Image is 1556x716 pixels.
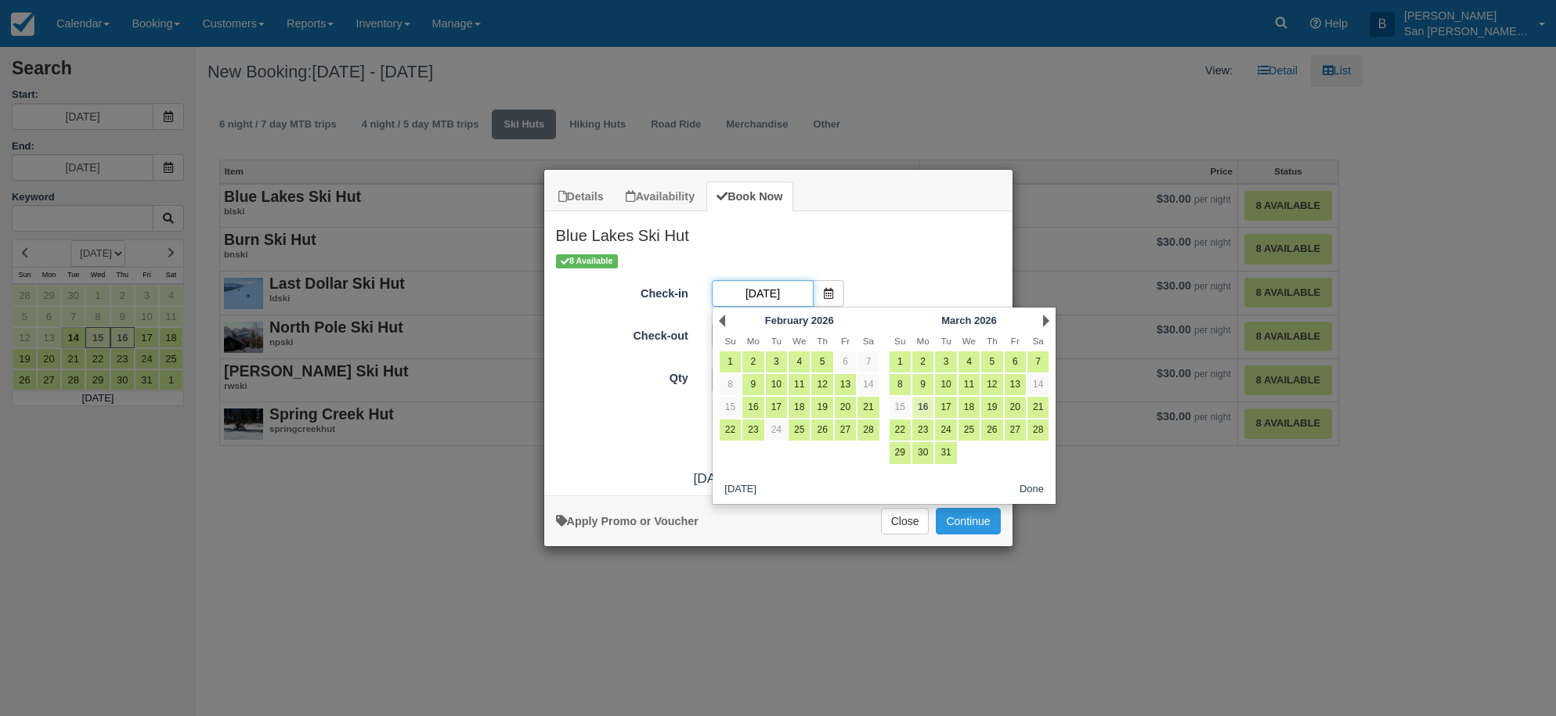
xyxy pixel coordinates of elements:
[789,351,810,372] a: 4
[616,182,705,212] a: Availability
[719,315,725,327] a: Prev
[1005,419,1026,441] a: 27
[835,374,856,395] a: 13
[912,419,933,441] a: 23
[981,397,1002,418] a: 19
[766,351,787,372] a: 3
[1005,397,1026,418] a: 20
[912,374,933,395] a: 9
[789,374,810,395] a: 11
[912,442,933,463] a: 30
[720,419,741,441] a: 22
[544,365,700,387] label: Qty
[987,336,998,346] span: Thursday
[720,397,741,418] a: 15
[917,336,930,346] span: Monday
[935,397,956,418] a: 17
[765,315,808,326] span: February
[890,442,911,463] a: 29
[1027,419,1049,441] a: 28
[706,182,792,212] a: Book Now
[766,397,787,418] a: 17
[890,397,911,418] a: 15
[959,351,980,372] a: 4
[766,374,787,395] a: 10
[935,374,956,395] a: 10
[959,374,980,395] a: 11
[1027,351,1049,372] a: 7
[1005,374,1026,395] a: 13
[935,442,956,463] a: 31
[789,397,810,418] a: 18
[719,480,763,500] button: [DATE]
[1043,315,1049,327] a: Next
[835,419,856,441] a: 27
[835,397,856,418] a: 20
[544,469,1013,488] div: :
[941,315,971,326] span: March
[912,397,933,418] a: 16
[720,374,741,395] a: 8
[742,374,764,395] a: 9
[742,351,764,372] a: 2
[811,419,832,441] a: 26
[789,419,810,441] a: 25
[1027,397,1049,418] a: 21
[841,336,850,346] span: Friday
[1013,480,1050,500] button: Done
[981,374,1002,395] a: 12
[1011,336,1020,346] span: Friday
[959,419,980,441] a: 25
[811,397,832,418] a: 19
[817,336,828,346] span: Thursday
[835,351,856,372] a: 6
[766,419,787,441] a: 24
[742,419,764,441] a: 23
[792,336,806,346] span: Wednesday
[857,374,879,395] a: 14
[857,419,879,441] a: 28
[742,397,764,418] a: 16
[981,351,1002,372] a: 5
[747,336,760,346] span: Monday
[863,336,874,346] span: Saturday
[811,315,834,326] span: 2026
[544,211,1013,488] div: Item Modal
[544,280,700,302] label: Check-in
[962,336,976,346] span: Wednesday
[935,351,956,372] a: 3
[811,351,832,372] a: 5
[720,351,741,372] a: 1
[1033,336,1044,346] span: Saturday
[556,254,618,268] span: 8 Available
[936,508,1000,534] button: Add to Booking
[694,470,791,486] span: [DATE] - [DATE]
[974,315,997,326] span: 2026
[811,374,832,395] a: 12
[935,419,956,441] a: 24
[544,211,1013,252] h2: Blue Lakes Ski Hut
[544,322,700,344] label: Check-out
[556,515,699,527] a: Apply Voucher
[981,419,1002,441] a: 26
[857,351,879,372] a: 7
[1005,351,1026,372] a: 6
[1027,374,1049,395] a: 14
[771,336,782,346] span: Tuesday
[724,336,735,346] span: Sunday
[959,397,980,418] a: 18
[890,374,911,395] a: 8
[857,397,879,418] a: 21
[881,508,930,534] button: Close
[912,351,933,372] a: 2
[940,336,951,346] span: Tuesday
[890,419,911,441] a: 22
[548,182,614,212] a: Details
[894,336,905,346] span: Sunday
[890,351,911,372] a: 1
